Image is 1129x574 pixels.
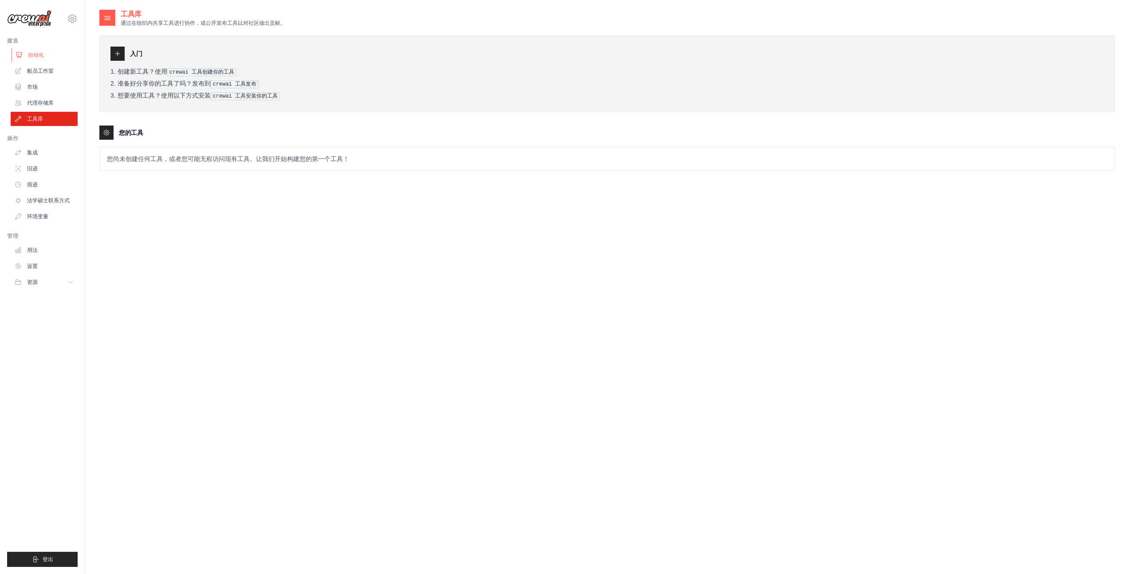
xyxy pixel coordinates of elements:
[27,279,38,285] font: 资源
[11,64,78,78] a: 船员工作室
[27,149,38,156] font: 集成
[11,275,78,289] button: 资源
[27,197,70,204] font: 法学硕士联系方式
[11,80,78,94] a: 市场
[11,259,78,273] a: 设置
[12,48,79,62] a: 自动化
[27,100,54,106] font: 代理存储库
[27,116,43,122] font: 工具库
[11,177,78,192] a: 痕迹
[107,155,349,162] font: 您尚未创建任何工具，或者您可能无权访问现有工具。让我们开始构建您的第一个工具！
[11,96,78,110] a: 代理存储库
[27,68,54,74] font: 船员工作室
[27,263,38,269] font: 设置
[11,209,78,224] a: 环境变量
[27,181,38,188] font: 痕迹
[11,145,78,160] a: 集成
[11,112,78,126] a: 工具库
[130,50,142,57] font: 入门
[27,213,48,220] font: 环境变量
[118,68,167,75] font: 创建新工具？使用
[11,161,78,176] a: 旧迹
[27,84,38,90] font: 市场
[43,556,53,562] font: 登出
[121,20,286,26] font: 通过在组织内共享工具进行协作，或公开发布工具以对社区做出贡献。
[213,93,278,99] font: crewai 工具安装你的工具
[11,193,78,208] a: 法学硕士联系方式
[7,233,18,239] font: 管理
[119,129,143,136] font: 您的工具
[28,52,44,58] font: 自动化
[7,10,51,27] img: 标识
[169,69,234,75] font: crewai 工具创建你的工具
[7,552,78,567] button: 登出
[118,80,211,87] font: 准备好分享你的工具了吗？发布到
[11,243,78,257] a: 用法
[121,10,142,18] font: 工具库
[118,92,211,99] font: 想要使用工具？使用以下方式安装
[27,247,38,253] font: 用法
[27,165,38,172] font: 旧迹
[213,81,256,87] font: crewai 工具发布
[7,38,18,44] font: 建造
[7,135,18,142] font: 操作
